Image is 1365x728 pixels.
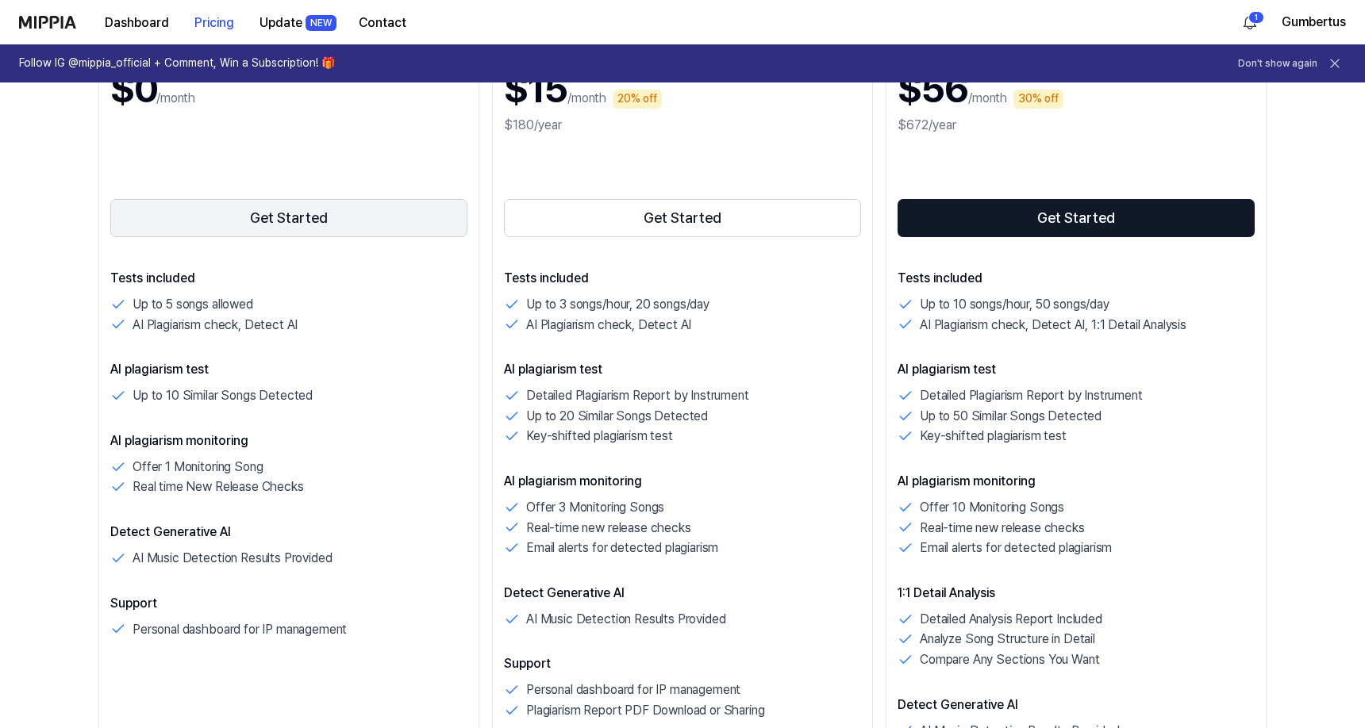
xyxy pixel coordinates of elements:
[1013,90,1063,109] div: 30% off
[133,477,304,497] p: Real time New Release Checks
[504,199,861,237] button: Get Started
[526,518,691,538] p: Real-time new release checks
[1282,13,1346,32] button: Gumbertus
[504,360,861,379] p: AI plagiarism test
[504,584,861,603] p: Detect Generative AI
[182,7,247,39] button: Pricing
[526,680,740,700] p: Personal dashboard for IP management
[1237,10,1263,35] button: 알림1
[1240,13,1259,32] img: 알림
[526,294,709,315] p: Up to 3 songs/hour, 20 songs/day
[898,695,1255,715] p: Detect Generative AI
[920,538,1112,558] p: Email alerts for detected plagiarism
[526,385,749,406] p: Detailed Plagiarism Report by Instrument
[504,196,861,240] a: Get Started
[110,360,467,379] p: AI plagiarism test
[898,199,1255,237] button: Get Started
[133,548,332,569] p: AI Music Detection Results Provided
[92,7,182,39] button: Dashboard
[504,116,861,135] div: $180/year
[526,315,691,335] p: AI Plagiarism check, Detect AI
[920,426,1067,446] p: Key-shifted plagiarism test
[133,619,347,640] p: Personal dashboard for IP management
[19,56,335,71] h1: Follow IG @mippia_official + Comment, Win a Subscription! 🎁
[920,497,1064,518] p: Offer 10 Monitoring Songs
[346,7,419,39] button: Contact
[182,1,247,44] a: Pricing
[504,654,861,673] p: Support
[133,315,298,335] p: AI Plagiarism check, Detect AI
[526,609,725,630] p: AI Music Detection Results Provided
[920,518,1085,538] p: Real-time new release checks
[920,406,1102,427] p: Up to 50 Similar Songs Detected
[110,196,467,240] a: Get Started
[110,594,467,613] p: Support
[247,1,346,44] a: UpdateNEW
[526,426,673,446] p: Key-shifted plagiarism test
[898,196,1255,240] a: Get Started
[156,89,195,108] p: /month
[898,584,1255,603] p: 1:1 Detail Analysis
[526,538,718,558] p: Email alerts for detected plagiarism
[898,116,1255,135] div: $672/year
[110,199,467,237] button: Get Started
[613,90,662,109] div: 20% off
[1248,11,1264,24] div: 1
[968,89,1007,108] p: /month
[306,15,336,31] div: NEW
[898,472,1255,491] p: AI plagiarism monitoring
[133,294,253,315] p: Up to 5 songs allowed
[920,294,1109,315] p: Up to 10 songs/hour, 50 songs/day
[920,609,1102,630] p: Detailed Analysis Report Included
[133,385,313,406] p: Up to 10 Similar Songs Detected
[247,7,346,39] button: UpdateNEW
[110,431,467,450] p: AI plagiarism monitoring
[920,649,1099,670] p: Compare Any Sections You Want
[526,497,664,518] p: Offer 3 Monitoring Songs
[898,63,968,116] h1: $56
[19,16,76,29] img: logo
[920,315,1186,335] p: AI Plagiarism check, Detect AI, 1:1 Detail Analysis
[110,63,156,116] h1: $0
[504,63,567,116] h1: $15
[110,523,467,542] p: Detect Generative AI
[110,269,467,288] p: Tests included
[526,700,764,721] p: Plagiarism Report PDF Download or Sharing
[504,269,861,288] p: Tests included
[133,457,263,477] p: Offer 1 Monitoring Song
[920,629,1095,649] p: Analyze Song Structure in Detail
[504,472,861,491] p: AI plagiarism monitoring
[898,269,1255,288] p: Tests included
[898,360,1255,379] p: AI plagiarism test
[920,385,1143,406] p: Detailed Plagiarism Report by Instrument
[1238,57,1317,71] button: Don't show again
[526,406,708,427] p: Up to 20 Similar Songs Detected
[567,89,606,108] p: /month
